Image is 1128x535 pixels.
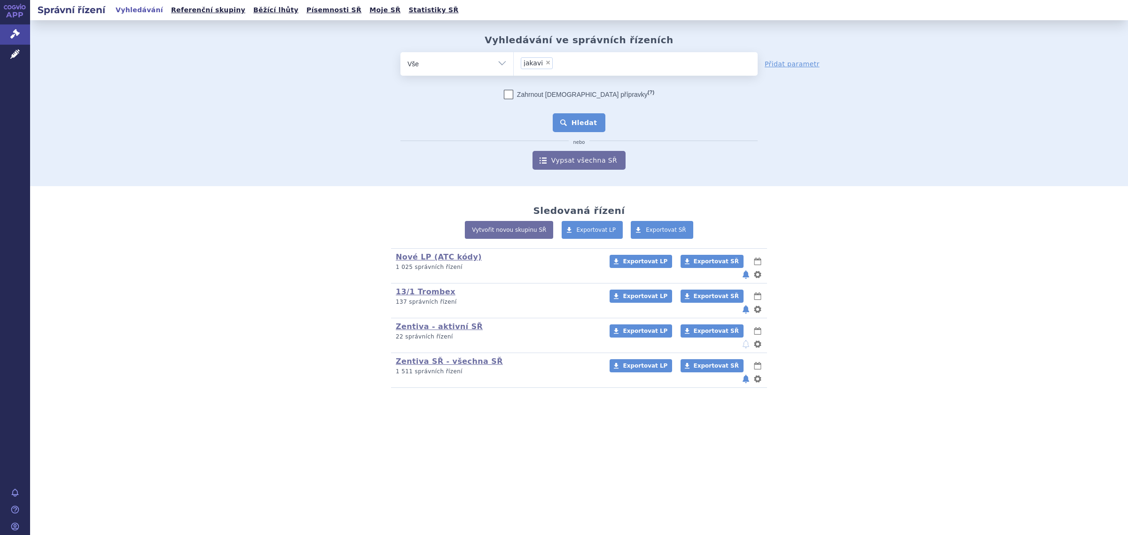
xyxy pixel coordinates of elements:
[741,373,751,385] button: notifikace
[367,4,403,16] a: Moje SŘ
[694,362,739,369] span: Exportovat SŘ
[681,255,744,268] a: Exportovat SŘ
[741,269,751,280] button: notifikace
[646,227,686,233] span: Exportovat SŘ
[577,227,616,233] span: Exportovat LP
[753,304,762,315] button: nastavení
[396,357,503,366] a: Zentiva SŘ - všechna SŘ
[753,373,762,385] button: nastavení
[553,113,606,132] button: Hledat
[556,57,590,69] input: jakavi
[753,338,762,350] button: nastavení
[533,205,625,216] h2: Sledovaná řízení
[504,90,654,99] label: Zahrnout [DEMOGRAPHIC_DATA] přípravky
[304,4,364,16] a: Písemnosti SŘ
[465,221,553,239] a: Vytvořit novou skupinu SŘ
[251,4,301,16] a: Běžící lhůty
[168,4,248,16] a: Referenční skupiny
[610,290,672,303] a: Exportovat LP
[753,360,762,371] button: lhůty
[524,60,543,66] span: jakavi
[533,151,626,170] a: Vypsat všechna SŘ
[623,293,667,299] span: Exportovat LP
[396,252,482,261] a: Nové LP (ATC kódy)
[396,368,597,376] p: 1 511 správních řízení
[753,291,762,302] button: lhůty
[681,359,744,372] a: Exportovat SŘ
[623,328,667,334] span: Exportovat LP
[694,258,739,265] span: Exportovat SŘ
[545,60,551,65] span: ×
[569,140,590,145] i: nebo
[681,324,744,338] a: Exportovat SŘ
[681,290,744,303] a: Exportovat SŘ
[694,293,739,299] span: Exportovat SŘ
[765,59,820,69] a: Přidat parametr
[741,304,751,315] button: notifikace
[30,3,113,16] h2: Správní řízení
[623,258,667,265] span: Exportovat LP
[396,298,597,306] p: 137 správních řízení
[623,362,667,369] span: Exportovat LP
[396,333,597,341] p: 22 správních řízení
[396,263,597,271] p: 1 025 správních řízení
[631,221,693,239] a: Exportovat SŘ
[610,359,672,372] a: Exportovat LP
[648,89,654,95] abbr: (?)
[753,325,762,337] button: lhůty
[485,34,674,46] h2: Vyhledávání ve správních řízeních
[396,287,455,296] a: 13/1 Trombex
[406,4,461,16] a: Statistiky SŘ
[753,256,762,267] button: lhůty
[610,324,672,338] a: Exportovat LP
[610,255,672,268] a: Exportovat LP
[396,322,483,331] a: Zentiva - aktivní SŘ
[694,328,739,334] span: Exportovat SŘ
[113,4,166,16] a: Vyhledávání
[741,338,751,350] button: notifikace
[753,269,762,280] button: nastavení
[562,221,623,239] a: Exportovat LP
